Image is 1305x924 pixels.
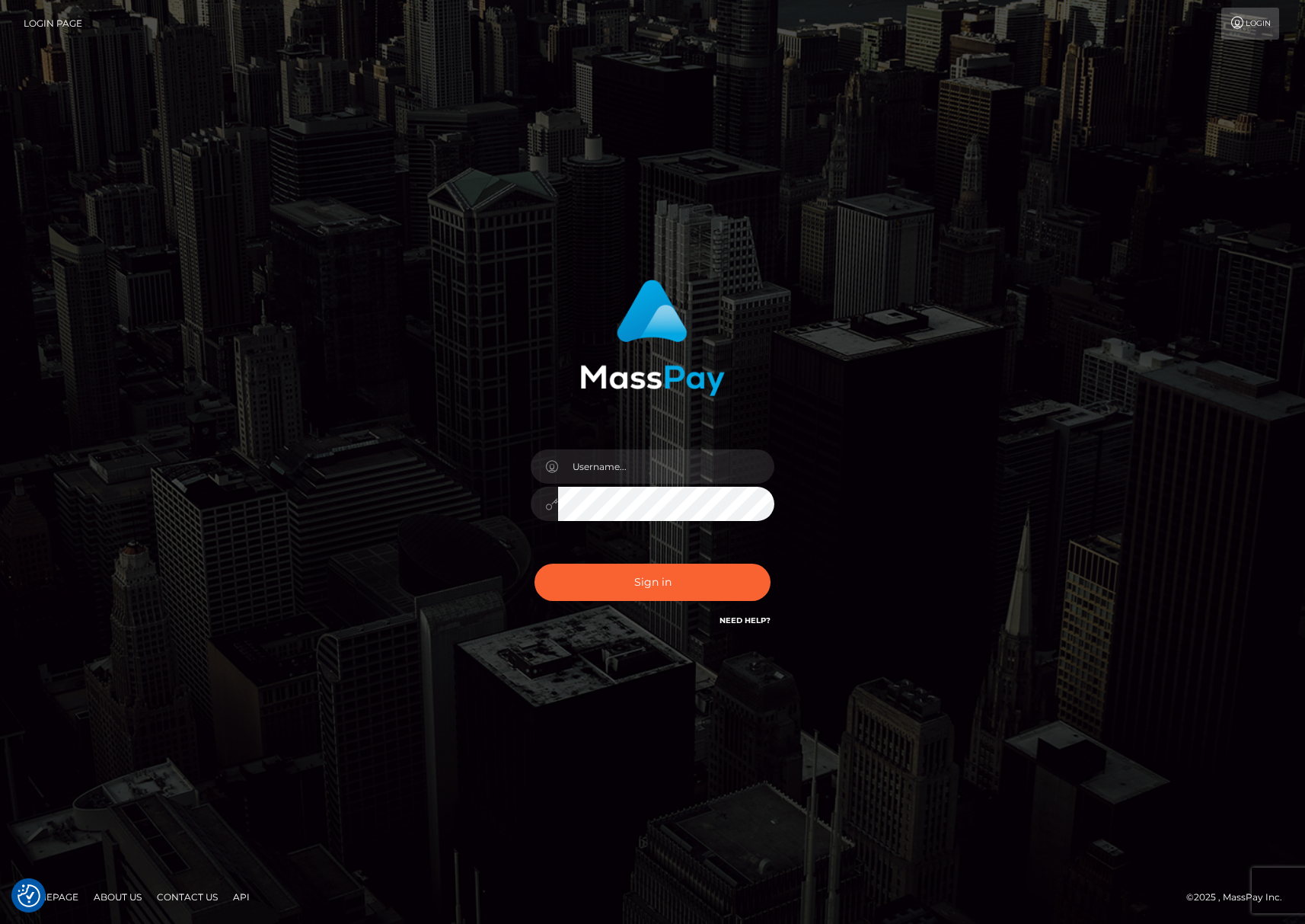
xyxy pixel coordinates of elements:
[1221,8,1279,40] a: Login
[227,885,256,909] a: API
[580,280,725,396] img: MassPay Login
[88,885,148,909] a: About Us
[1186,889,1294,906] div: © 2025 , MassPay Inc.
[18,884,40,907] button: Consent Preferences
[558,449,774,484] input: Username...
[18,884,40,907] img: Revisit consent button
[17,885,85,909] a: Homepage
[534,564,771,601] button: Sign in
[151,885,224,909] a: Contact Us
[720,615,771,625] a: Need Help?
[24,8,82,40] a: Login Page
